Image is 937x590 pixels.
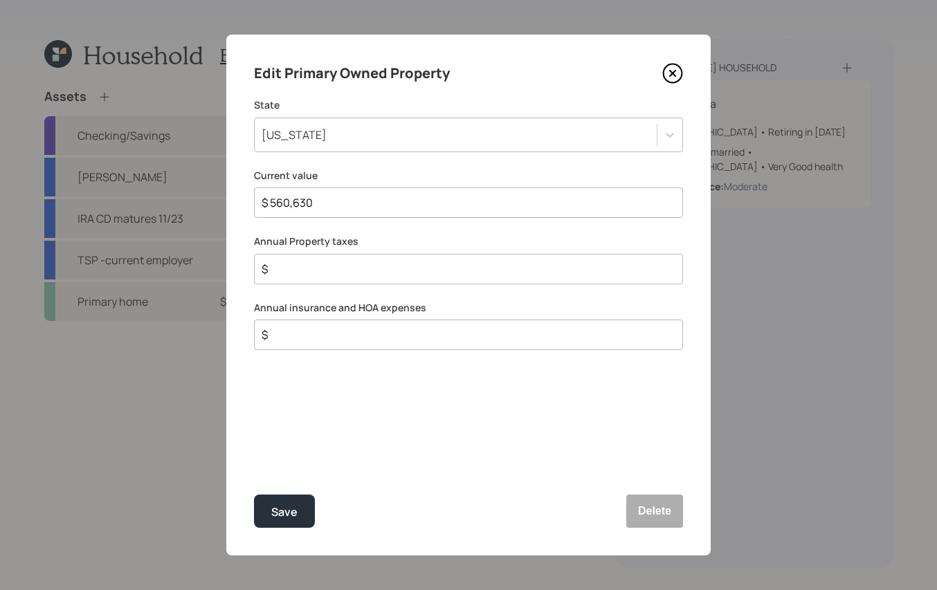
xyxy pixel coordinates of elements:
label: Annual insurance and HOA expenses [254,301,683,315]
div: Save [271,503,298,522]
label: Current value [254,169,683,183]
div: [US_STATE] [262,127,327,142]
label: State [254,98,683,112]
label: Annual Property taxes [254,234,683,248]
h4: Edit Primary Owned Property [254,62,450,84]
button: Delete [626,495,683,528]
button: Save [254,495,315,528]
